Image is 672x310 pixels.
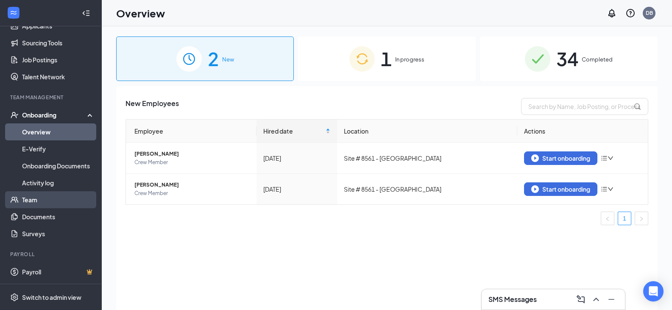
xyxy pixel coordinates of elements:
svg: ChevronUp [591,294,601,304]
th: Employee [126,120,257,143]
th: Location [337,120,518,143]
span: New Employees [125,98,179,115]
h1: Overview [116,6,165,20]
h3: SMS Messages [488,295,537,304]
span: left [605,216,610,221]
span: [PERSON_NAME] [134,181,250,189]
div: Payroll [10,251,93,258]
span: down [608,186,613,192]
svg: Minimize [606,294,616,304]
li: 1 [618,212,631,225]
div: DB [646,9,653,17]
svg: Settings [10,293,19,302]
a: Job Postings [22,51,95,68]
div: [DATE] [263,154,330,163]
li: Previous Page [601,212,614,225]
div: Team Management [10,94,93,101]
button: right [635,212,648,225]
span: In progress [395,55,424,64]
svg: UserCheck [10,111,19,119]
a: Onboarding Documents [22,157,95,174]
button: Start onboarding [524,182,597,196]
span: Crew Member [134,158,250,167]
th: Actions [517,120,648,143]
button: left [601,212,614,225]
span: bars [601,186,608,193]
a: Activity log [22,174,95,191]
div: Start onboarding [531,154,590,162]
span: down [608,155,613,161]
button: Start onboarding [524,151,597,165]
td: Site # 8561 - [GEOGRAPHIC_DATA] [337,143,518,174]
span: right [639,216,644,221]
div: Switch to admin view [22,293,81,302]
span: Crew Member [134,189,250,198]
button: ChevronUp [589,293,603,306]
a: Documents [22,208,95,225]
span: Completed [582,55,613,64]
div: Onboarding [22,111,87,119]
a: E-Verify [22,140,95,157]
span: [PERSON_NAME] [134,150,250,158]
li: Next Page [635,212,648,225]
a: Surveys [22,225,95,242]
span: 1 [381,44,392,73]
svg: WorkstreamLogo [9,8,18,17]
div: Start onboarding [531,185,590,193]
button: ComposeMessage [574,293,588,306]
div: [DATE] [263,184,330,194]
a: PayrollCrown [22,263,95,280]
a: Overview [22,123,95,140]
span: Hired date [263,126,324,136]
svg: Notifications [607,8,617,18]
svg: QuestionInfo [625,8,636,18]
span: 34 [556,44,578,73]
input: Search by Name, Job Posting, or Process [521,98,648,115]
button: Minimize [605,293,618,306]
svg: Collapse [82,9,90,17]
a: Sourcing Tools [22,34,95,51]
a: Talent Network [22,68,95,85]
span: bars [601,155,608,162]
span: New [222,55,234,64]
span: 2 [208,44,219,73]
td: Site # 8561 - [GEOGRAPHIC_DATA] [337,174,518,204]
a: Team [22,191,95,208]
svg: ComposeMessage [576,294,586,304]
a: 1 [618,212,631,225]
div: Open Intercom Messenger [643,281,664,302]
